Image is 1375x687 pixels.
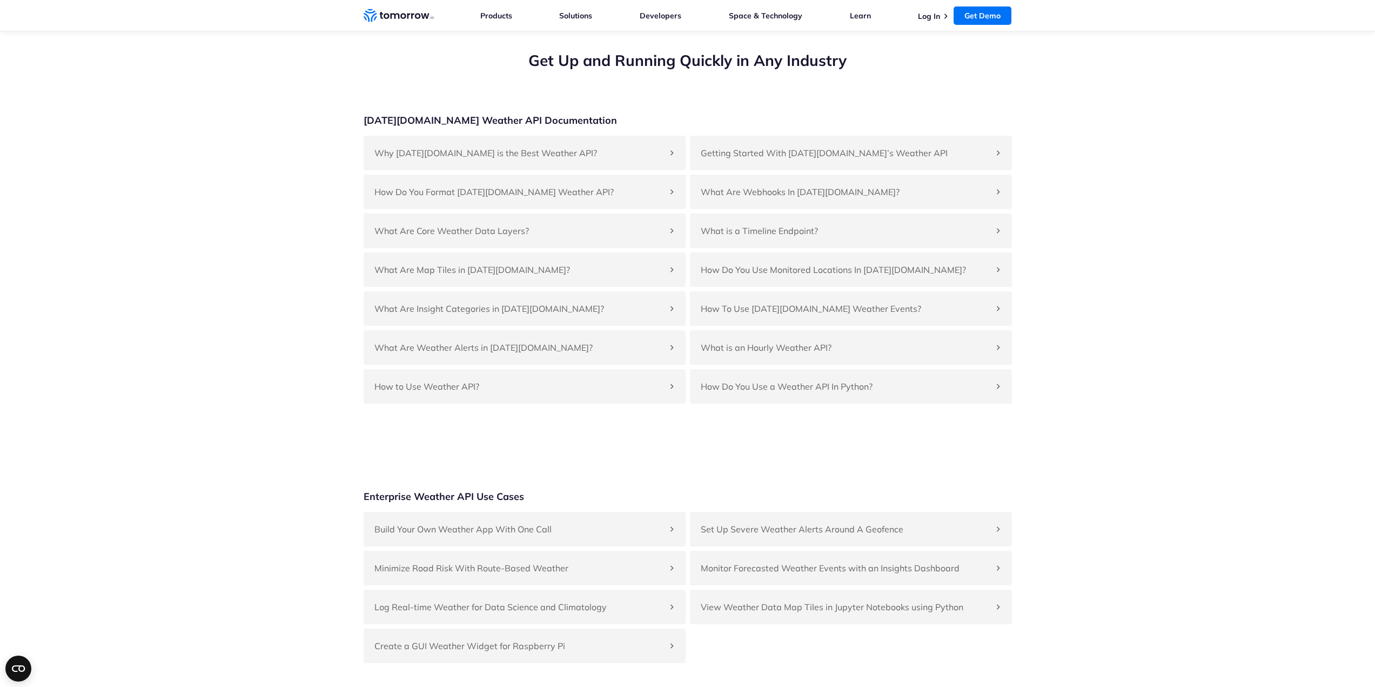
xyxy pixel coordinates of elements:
h2: Get Up and Running Quickly in Any Industry [364,50,1012,71]
div: What Are Webhooks In [DATE][DOMAIN_NAME]? [690,175,1012,209]
h4: How to Use Weather API? [374,380,664,393]
div: How Do You Use a Weather API In Python? [690,369,1012,404]
h3: [DATE][DOMAIN_NAME] Weather API Documentation [364,114,617,127]
h4: What Are Map Tiles in [DATE][DOMAIN_NAME]? [374,263,664,276]
button: Open CMP widget [5,656,31,682]
div: Build Your Own Weather App With One Call [364,512,686,546]
div: What is an Hourly Weather API? [690,330,1012,365]
div: What Are Map Tiles in [DATE][DOMAIN_NAME]? [364,252,686,287]
h3: Enterprise Weather API Use Cases [364,490,524,503]
div: Monitor Forecasted Weather Events with an Insights Dashboard [690,551,1012,585]
div: Minimize Road Risk With Route-Based Weather [364,551,686,585]
div: How Do You Use Monitored Locations In [DATE][DOMAIN_NAME]? [690,252,1012,287]
a: Solutions [559,11,592,21]
a: Home link [364,8,434,24]
div: Getting Started With [DATE][DOMAIN_NAME]’s Weather API [690,136,1012,170]
div: Create a GUI Weather Widget for Raspberry Pi [364,629,686,663]
h4: What is an Hourly Weather API? [701,341,990,354]
div: What Are Core Weather Data Layers? [364,214,686,248]
div: What Are Weather Alerts in [DATE][DOMAIN_NAME]? [364,330,686,365]
h4: How To Use [DATE][DOMAIN_NAME] Weather Events? [701,302,990,315]
a: Products [480,11,512,21]
h4: What Are Insight Categories in [DATE][DOMAIN_NAME]? [374,302,664,315]
h4: Set Up Severe Weather Alerts Around A Geofence [701,523,990,536]
div: What is a Timeline Endpoint? [690,214,1012,248]
a: Get Demo [954,6,1011,25]
h4: How Do You Use a Weather API In Python? [701,380,990,393]
div: View Weather Data Map Tiles in Jupyter Notebooks using Python [690,590,1012,624]
div: How Do You Format [DATE][DOMAIN_NAME] Weather API? [364,175,686,209]
div: Set Up Severe Weather Alerts Around A Geofence [690,512,1012,546]
div: Log Real-time Weather for Data Science and Climatology [364,590,686,624]
h4: Getting Started With [DATE][DOMAIN_NAME]’s Weather API [701,146,990,159]
h4: How Do You Format [DATE][DOMAIN_NAME] Weather API? [374,185,664,198]
h4: View Weather Data Map Tiles in Jupyter Notebooks using Python [701,601,990,613]
h4: Create a GUI Weather Widget for Raspberry Pi [374,639,664,652]
h4: What Are Core Weather Data Layers? [374,224,664,237]
a: Learn [850,11,871,21]
a: Log In [918,11,940,21]
h4: Why [DATE][DOMAIN_NAME] is the Best Weather API? [374,146,664,159]
h4: Monitor Forecasted Weather Events with an Insights Dashboard [701,562,990,575]
h4: What is a Timeline Endpoint? [701,224,990,237]
h4: Log Real-time Weather for Data Science and Climatology [374,601,664,613]
h4: What Are Webhooks In [DATE][DOMAIN_NAME]? [701,185,990,198]
div: How to Use Weather API? [364,369,686,404]
h4: Minimize Road Risk With Route-Based Weather [374,562,664,575]
div: Why [DATE][DOMAIN_NAME] is the Best Weather API? [364,136,686,170]
a: Developers [640,11,681,21]
h4: Build Your Own Weather App With One Call [374,523,664,536]
h4: What Are Weather Alerts in [DATE][DOMAIN_NAME]? [374,341,664,354]
h4: How Do You Use Monitored Locations In [DATE][DOMAIN_NAME]? [701,263,990,276]
div: What Are Insight Categories in [DATE][DOMAIN_NAME]? [364,291,686,326]
div: How To Use [DATE][DOMAIN_NAME] Weather Events? [690,291,1012,326]
a: Space & Technology [729,11,802,21]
